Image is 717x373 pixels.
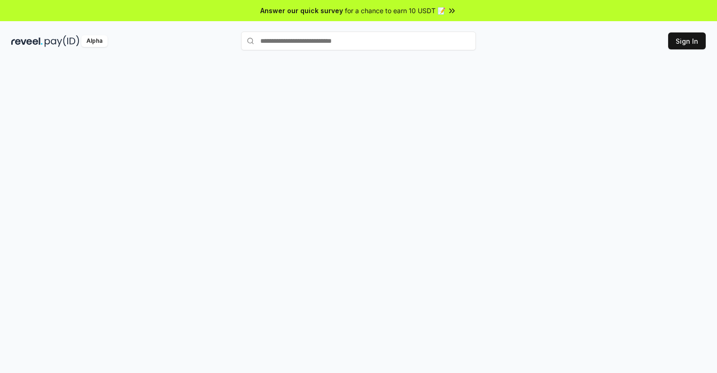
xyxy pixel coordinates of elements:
[45,35,79,47] img: pay_id
[345,6,445,16] span: for a chance to earn 10 USDT 📝
[260,6,343,16] span: Answer our quick survey
[81,35,108,47] div: Alpha
[668,32,706,49] button: Sign In
[11,35,43,47] img: reveel_dark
